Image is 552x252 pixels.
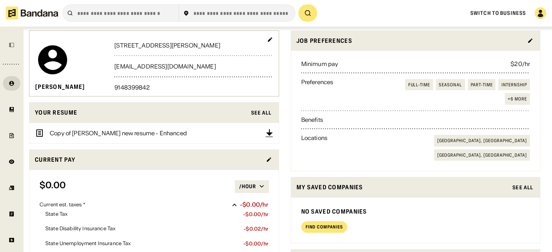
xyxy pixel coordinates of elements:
[508,96,527,102] div: +6 more
[40,180,235,193] div: $0.00
[251,110,272,115] div: See All
[240,201,268,208] div: -$0.00/hr
[45,241,243,247] div: State Unemployment Insurance Tax
[306,225,343,229] div: Find companies
[35,83,85,91] div: [PERSON_NAME]
[6,7,58,20] img: Bandana logotype
[301,61,339,67] div: Minimum pay
[114,63,273,69] div: [EMAIL_ADDRESS][DOMAIN_NAME]
[50,130,187,136] div: Copy of [PERSON_NAME] new resume - Enhanced
[439,82,462,88] div: Seasonal
[243,241,268,247] div: - $0.00 / hr
[35,108,247,117] div: Your resume
[501,82,527,88] div: Internship
[471,82,493,88] div: Part-time
[470,10,526,16] span: Switch to Business
[511,61,530,67] div: $20/hr
[301,208,530,215] div: No saved companies
[243,211,268,218] div: - $0.00 / hr
[512,185,533,190] div: See All
[239,183,256,190] div: /hour
[45,226,244,232] div: State Disability Insurance Tax
[114,42,273,48] div: [STREET_ADDRESS][PERSON_NAME]
[301,117,323,123] div: Benefits
[35,155,262,164] div: Current Pay
[437,138,527,144] div: [GEOGRAPHIC_DATA], [GEOGRAPHIC_DATA]
[244,226,268,232] div: - $0.02 / hr
[45,211,243,218] div: State Tax
[408,82,430,88] div: Full-time
[40,201,229,208] div: Current est. taxes *
[301,135,327,161] div: Locations
[297,183,508,192] div: My saved companies
[437,152,527,158] div: [GEOGRAPHIC_DATA], [GEOGRAPHIC_DATA]
[114,84,273,90] div: 9148399842
[301,79,334,105] div: Preferences
[297,36,523,45] div: Job preferences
